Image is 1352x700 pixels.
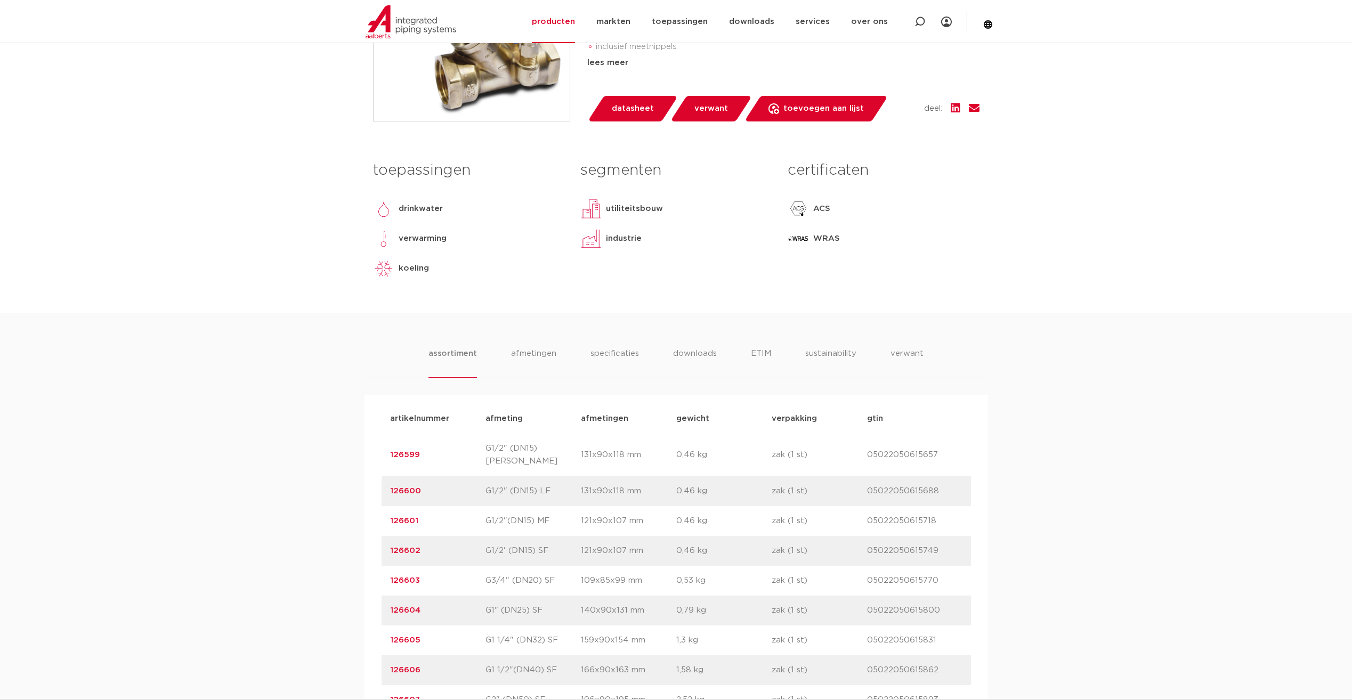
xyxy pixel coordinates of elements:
[511,347,556,378] li: afmetingen
[581,544,676,557] p: 121x90x107 mm
[373,198,394,219] img: drinkwater
[580,228,602,249] img: industrie
[676,544,772,557] p: 0,46 kg
[581,574,676,587] p: 109x85x99 mm
[772,574,867,587] p: zak (1 st)
[867,515,962,527] p: 05022050615718
[390,606,420,614] a: 126604
[581,485,676,498] p: 131x90x118 mm
[399,232,447,245] p: verwarming
[676,664,772,677] p: 1,58 kg
[676,574,772,587] p: 0,53 kg
[805,347,856,378] li: sustainability
[581,412,676,425] p: afmetingen
[772,634,867,647] p: zak (1 st)
[867,604,962,617] p: 05022050615800
[581,634,676,647] p: 159x90x154 mm
[390,487,421,495] a: 126600
[390,636,420,644] a: 126605
[867,574,962,587] p: 05022050615770
[867,485,962,498] p: 05022050615688
[676,515,772,527] p: 0,46 kg
[428,347,477,378] li: assortiment
[485,412,581,425] p: afmeting
[772,604,867,617] p: zak (1 st)
[373,258,394,279] img: koeling
[373,160,564,181] h3: toepassingen
[399,262,429,275] p: koeling
[772,485,867,498] p: zak (1 st)
[676,412,772,425] p: gewicht
[670,96,752,121] a: verwant
[485,515,581,527] p: G1/2"(DN15) MF
[772,449,867,461] p: zak (1 st)
[612,100,654,117] span: datasheet
[390,412,485,425] p: artikelnummer
[867,544,962,557] p: 05022050615749
[399,202,443,215] p: drinkwater
[587,56,979,69] div: lees meer
[867,634,962,647] p: 05022050615831
[788,160,979,181] h3: certificaten
[788,198,809,219] img: ACS
[676,485,772,498] p: 0,46 kg
[890,347,924,378] li: verwant
[485,442,581,468] p: G1/2" (DN15) [PERSON_NAME]
[485,604,581,617] p: G1" (DN25) SF
[867,449,962,461] p: 05022050615657
[390,451,420,459] a: 126599
[751,347,771,378] li: ETIM
[788,228,809,249] img: WRAS
[581,449,676,461] p: 131x90x118 mm
[676,604,772,617] p: 0,79 kg
[596,38,979,55] li: inclusief meetnippels
[485,574,581,587] p: G3/4" (DN20) SF
[373,228,394,249] img: verwarming
[485,485,581,498] p: G1/2" (DN15) LF
[485,664,581,677] p: G1 1/2"(DN40) SF
[581,604,676,617] p: 140x90x131 mm
[813,232,840,245] p: WRAS
[390,576,420,584] a: 126603
[783,100,864,117] span: toevoegen aan lijst
[676,634,772,647] p: 1,3 kg
[581,515,676,527] p: 121x90x107 mm
[581,664,676,677] p: 166x90x163 mm
[390,547,420,555] a: 126602
[390,666,420,674] a: 126606
[485,634,581,647] p: G1 1/4" (DN32) SF
[772,544,867,557] p: zak (1 st)
[580,160,772,181] h3: segmenten
[485,544,581,557] p: G1/2' (DN15) SF
[813,202,830,215] p: ACS
[772,664,867,677] p: zak (1 st)
[590,347,639,378] li: specificaties
[606,232,642,245] p: industrie
[606,202,663,215] p: utiliteitsbouw
[580,198,602,219] img: utiliteitsbouw
[867,412,962,425] p: gtin
[676,449,772,461] p: 0,46 kg
[587,96,678,121] a: datasheet
[772,412,867,425] p: verpakking
[867,664,962,677] p: 05022050615862
[694,100,728,117] span: verwant
[772,515,867,527] p: zak (1 st)
[924,102,942,115] span: deel:
[673,347,717,378] li: downloads
[390,517,418,525] a: 126601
